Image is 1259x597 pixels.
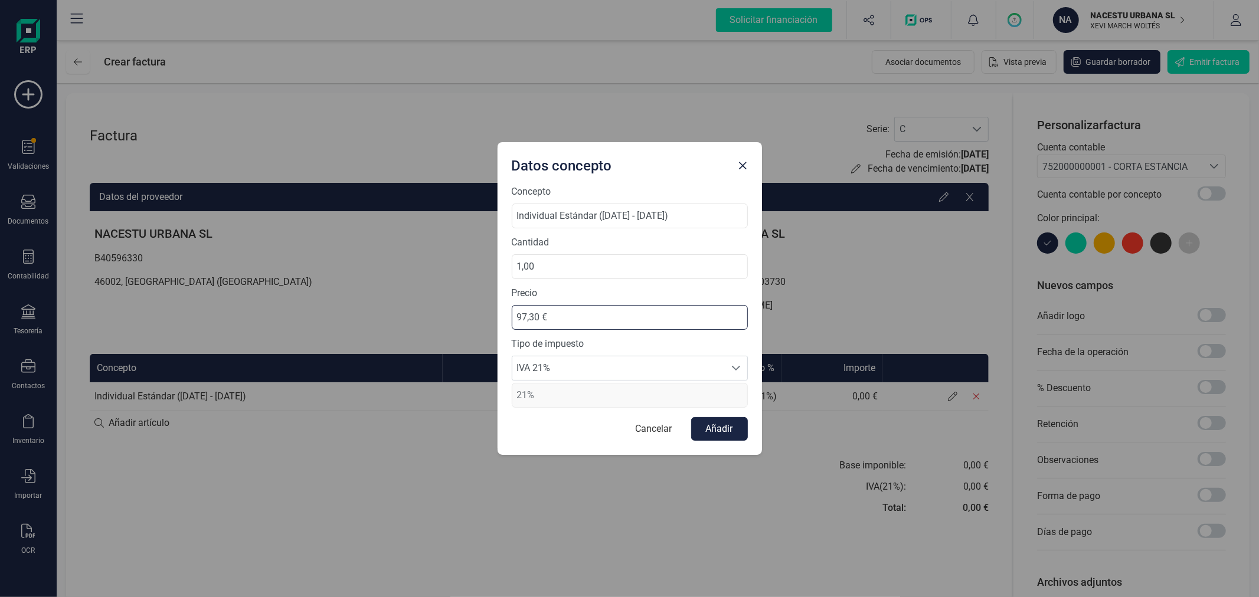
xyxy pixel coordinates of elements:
[624,417,684,441] button: Cancelar
[512,185,748,199] label: Concepto
[691,417,748,441] button: Añadir
[734,156,753,175] button: Close
[512,235,748,250] label: Cantidad
[512,337,748,351] label: Tipo de impuesto
[512,356,725,380] span: IVA 21%
[512,286,748,300] label: Precio
[507,152,734,175] div: Datos concepto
